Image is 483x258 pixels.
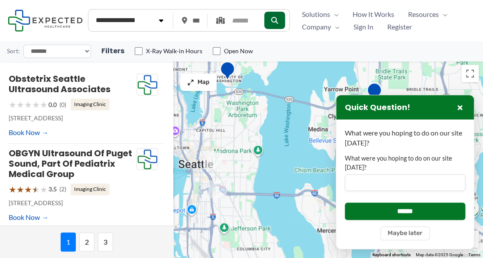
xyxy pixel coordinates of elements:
span: Menu Toggle [330,8,339,21]
button: Maybe later [380,226,430,240]
span: ★ [40,97,48,113]
span: Solutions [302,8,330,21]
a: CompanyMenu Toggle [295,20,347,33]
span: ★ [24,181,32,197]
div: Radiology Services at UW Medical Center &#8211; Montlake [216,58,239,87]
span: ★ [9,181,16,197]
span: Map data ©2025 Google [416,252,463,257]
button: Toggle fullscreen view [461,65,479,82]
span: ★ [32,97,40,113]
label: Sort: [7,45,20,57]
label: X-Ray Walk-in Hours [146,47,202,55]
h3: Quick Question! [345,103,410,113]
span: ★ [24,97,32,113]
a: ResourcesMenu Toggle [401,8,454,21]
span: 3.5 [49,184,57,195]
span: (0) [59,99,66,110]
img: Expected Healthcare Logo [137,148,158,170]
a: Obstetrix Seattle Ultrasound Associates [9,73,110,95]
a: OBGYN Ultrasound of Puget Sound, part of Pediatrix Medical Group [9,147,132,180]
div: UW Medicine Radiology Services at Eastside Specialty Center [363,79,386,108]
button: Map [180,74,217,91]
span: 3 [98,232,113,252]
a: SolutionsMenu Toggle [295,8,346,21]
span: Imaging Clinic [71,99,110,110]
a: Sign In [347,20,380,33]
span: Imaging Clinic [71,184,110,195]
span: Resources [408,8,439,21]
div: 11 [200,148,225,173]
p: [STREET_ADDRESS] [9,113,136,124]
a: Book Now [9,126,49,139]
a: Terms (opens in new tab) [468,252,480,257]
a: Register [380,20,419,33]
span: How It Works [353,8,394,21]
span: Map [198,79,210,86]
img: Expected Healthcare Logo [137,74,158,96]
label: Open Now [224,47,253,55]
span: ★ [16,97,24,113]
a: How It Works [346,8,401,21]
span: ★ [40,181,48,197]
img: Expected Healthcare Logo - side, dark font, small [8,10,83,32]
p: What were you hoping to do on our site [DATE]? [345,128,465,148]
span: Register [387,20,412,33]
div: 2 [205,177,230,202]
span: ★ [32,181,40,197]
button: Close [455,102,465,113]
span: 0.0 [49,99,57,110]
h3: Filters [101,47,124,56]
button: Keyboard shortcuts [373,252,411,258]
span: Menu Toggle [439,8,447,21]
span: Company [302,20,331,33]
a: Book Now [9,211,49,224]
label: What were you hoping to do on our site [DATE]? [345,154,465,172]
span: ★ [9,97,16,113]
span: (2) [59,184,66,195]
p: [STREET_ADDRESS] [9,197,136,209]
span: Menu Toggle [331,20,340,33]
span: Sign In [353,20,373,33]
span: ★ [16,181,24,197]
span: 2 [79,232,94,252]
img: Maximize [187,79,194,86]
span: 1 [61,232,76,252]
